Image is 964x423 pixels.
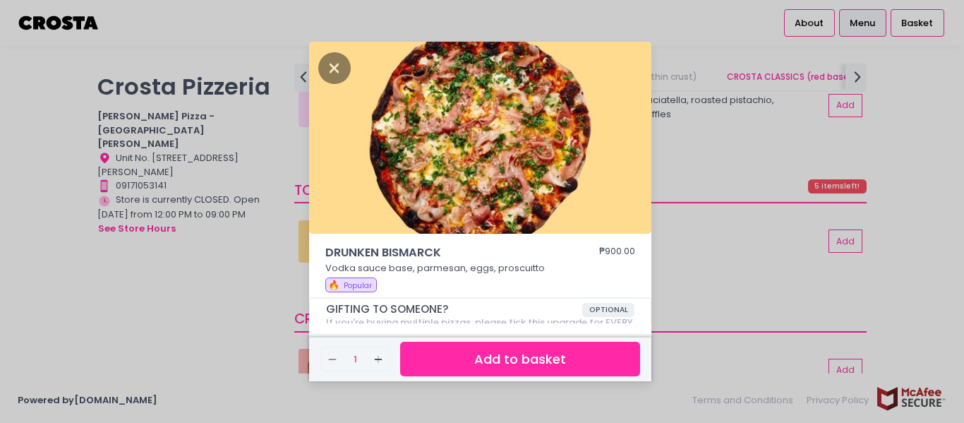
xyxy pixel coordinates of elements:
[326,317,635,339] div: If you're buying multiple pizzas, please tick this upgrade for EVERY pizza.
[318,60,351,74] button: Close
[325,261,636,275] p: Vodka sauce base, parmesan, eggs, proscuitto
[328,278,339,292] span: 🔥
[599,244,635,261] div: ₱900.00
[326,303,582,316] span: GIFTING TO SOMEONE?
[309,42,651,234] img: DRUNKEN BISMARCK
[344,280,372,291] span: Popular
[400,342,640,376] button: Add to basket
[325,244,558,261] span: DRUNKEN BISMARCK
[582,303,635,317] span: OPTIONAL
